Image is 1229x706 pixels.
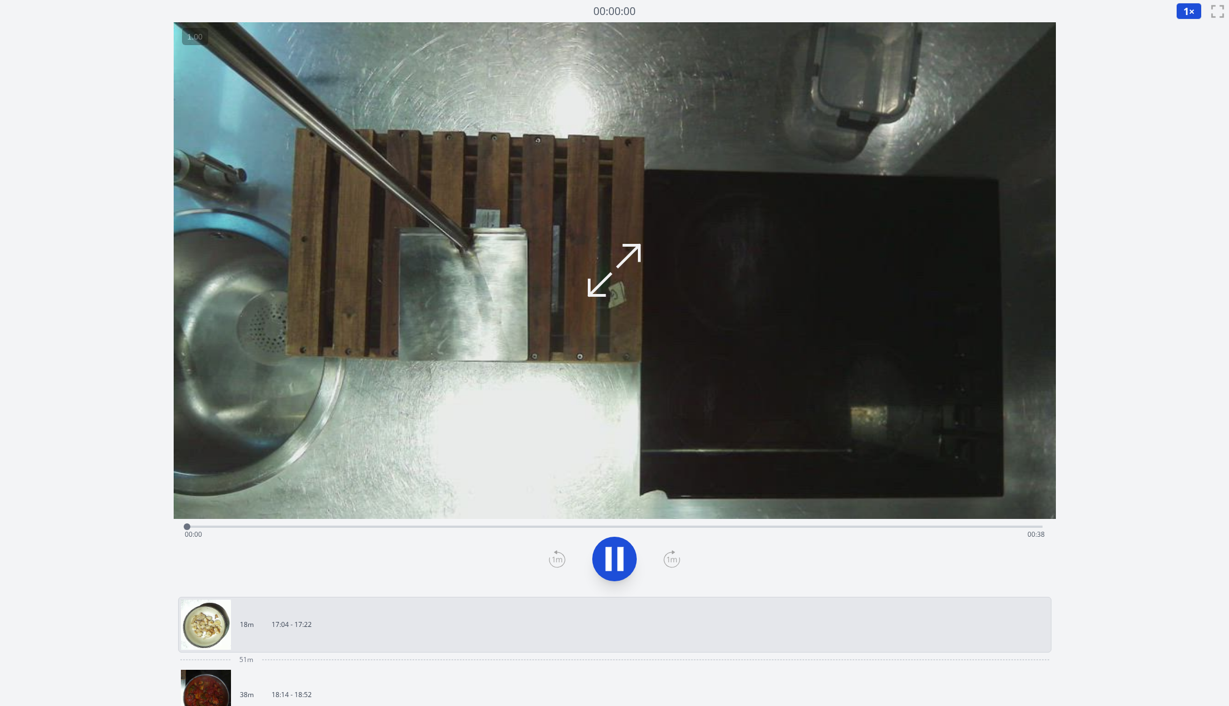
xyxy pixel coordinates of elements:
span: 51m [239,655,253,664]
p: 18m [240,620,254,629]
p: 18:14 - 18:52 [272,690,312,699]
span: 00:38 [1028,529,1045,539]
a: 00:00:00 [593,3,636,19]
p: 38m [240,690,254,699]
button: 1× [1176,3,1202,19]
span: 1 [1183,4,1189,18]
img: 250813160503_thumb.jpeg [181,600,231,650]
p: 17:04 - 17:22 [272,620,312,629]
